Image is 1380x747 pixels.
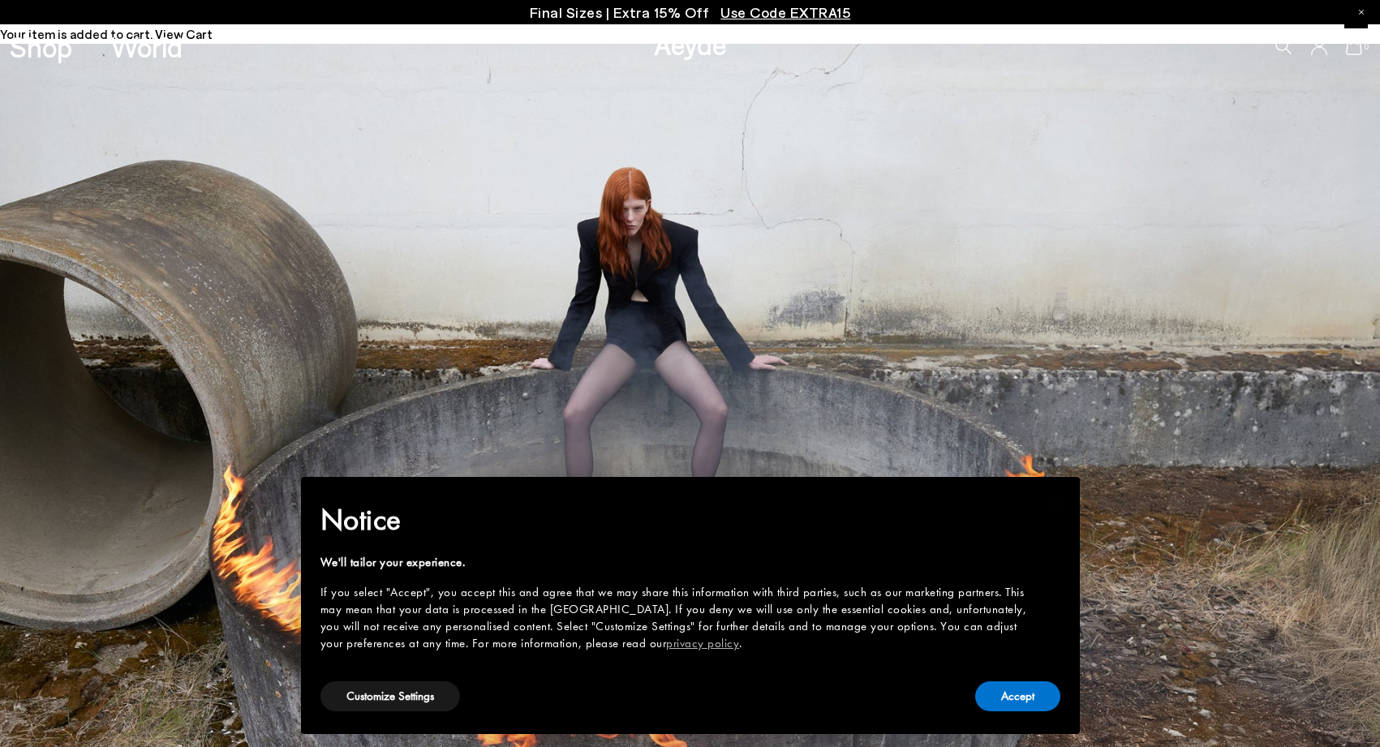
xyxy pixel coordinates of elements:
[1362,42,1370,51] span: 0
[1034,482,1073,521] button: Close this notice
[1048,488,1059,513] span: ×
[10,32,72,61] a: Shop
[320,681,460,711] button: Customize Settings
[320,499,1034,541] h2: Notice
[320,584,1034,652] div: If you select "Accept", you accept this and agree that we may share this information with third p...
[975,681,1060,711] button: Accept
[320,554,1034,571] div: We'll tailor your experience.
[666,635,739,651] a: privacy policy
[654,27,727,61] a: Aeyde
[1346,37,1362,55] a: 0
[110,32,183,61] a: World
[530,2,851,23] p: Final Sizes | Extra 15% Off
[720,3,850,21] span: Navigate to /collections/ss25-final-sizes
